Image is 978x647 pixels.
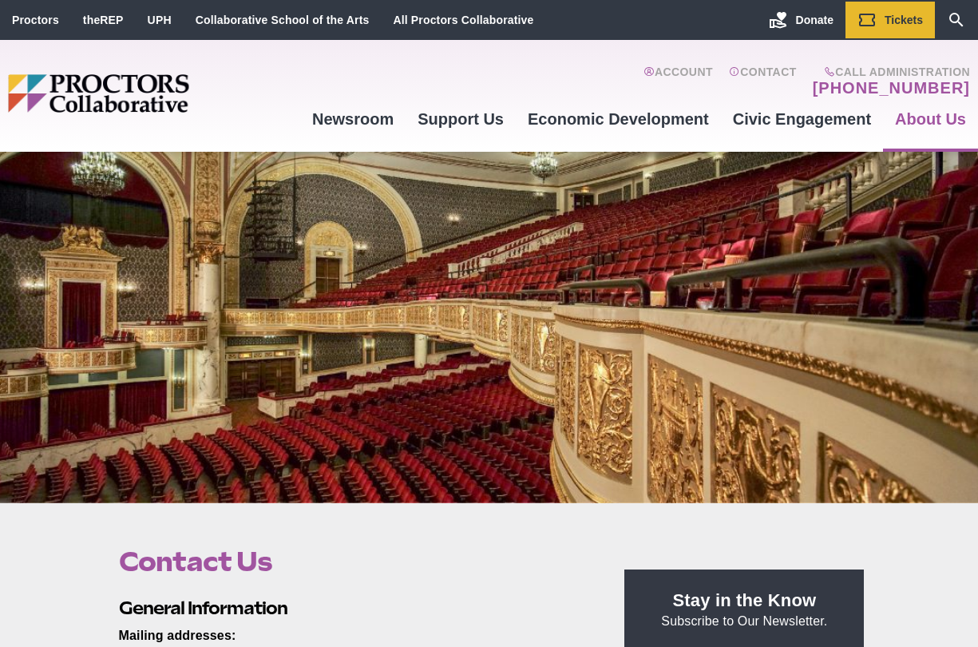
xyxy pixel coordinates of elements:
a: All Proctors Collaborative [393,14,533,26]
span: Call Administration [808,65,970,78]
a: Contact [729,65,797,97]
a: Newsroom [300,97,406,141]
a: [PHONE_NUMBER] [813,78,970,97]
a: Economic Development [516,97,721,141]
a: Collaborative School of the Arts [196,14,370,26]
a: Proctors [12,14,59,26]
p: Subscribe to Our Newsletter. [643,589,845,630]
span: Tickets [885,14,923,26]
a: Account [643,65,713,97]
a: Support Us [406,97,516,141]
a: About Us [883,97,978,141]
a: UPH [148,14,172,26]
a: Donate [757,2,845,38]
h2: General Information [119,596,588,621]
h1: Contact Us [119,546,588,577]
img: Proctors logo [8,74,300,113]
a: Tickets [845,2,935,38]
strong: Stay in the Know [673,590,817,610]
a: Civic Engagement [721,97,883,141]
a: Search [935,2,978,38]
span: Donate [796,14,833,26]
strong: Mailing addresses: [119,629,236,642]
a: theREP [83,14,124,26]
